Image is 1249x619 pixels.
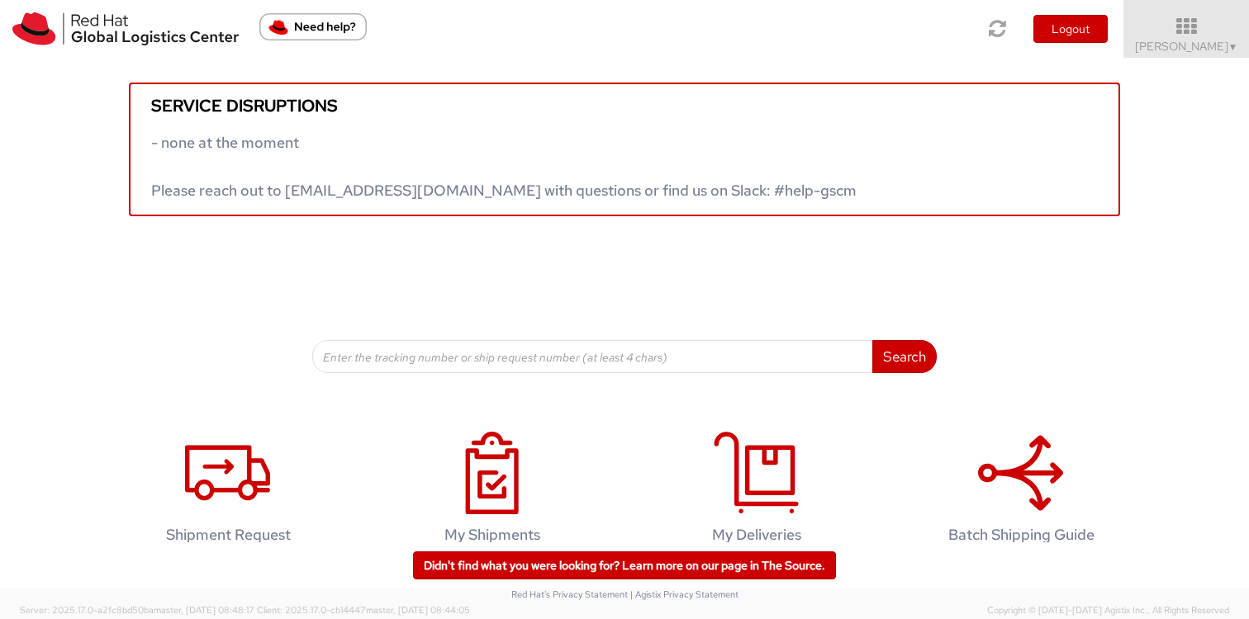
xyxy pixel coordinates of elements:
span: Server: 2025.17.0-a2fc8bd50ba [20,604,254,616]
a: My Shipments [368,414,616,569]
input: Enter the tracking number or ship request number (at least 4 chars) [312,340,873,373]
span: master, [DATE] 08:44:05 [366,604,470,616]
span: master, [DATE] 08:48:17 [154,604,254,616]
button: Logout [1033,15,1108,43]
h5: Service disruptions [151,97,1098,115]
h4: My Shipments [386,527,599,543]
span: [PERSON_NAME] [1135,39,1238,54]
span: ▼ [1228,40,1238,54]
a: Service disruptions - none at the moment Please reach out to [EMAIL_ADDRESS][DOMAIN_NAME] with qu... [129,83,1120,216]
h4: My Deliveries [650,527,863,543]
button: Search [872,340,937,373]
a: Batch Shipping Guide [897,414,1145,569]
span: Copyright © [DATE]-[DATE] Agistix Inc., All Rights Reserved [987,604,1229,617]
button: Need help? [259,13,367,40]
img: rh-logistics-00dfa346123c4ec078e1.svg [12,12,239,45]
h4: Shipment Request [121,527,335,543]
a: Red Hat's Privacy Statement [511,588,628,600]
h4: Batch Shipping Guide [914,527,1128,543]
span: - none at the moment Please reach out to [EMAIL_ADDRESS][DOMAIN_NAME] with questions or find us o... [151,133,857,200]
a: Shipment Request [104,414,352,569]
a: My Deliveries [633,414,881,569]
a: | Agistix Privacy Statement [630,588,738,600]
span: Client: 2025.17.0-cb14447 [257,604,470,616]
a: Didn't find what you were looking for? Learn more on our page in The Source. [413,551,836,579]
